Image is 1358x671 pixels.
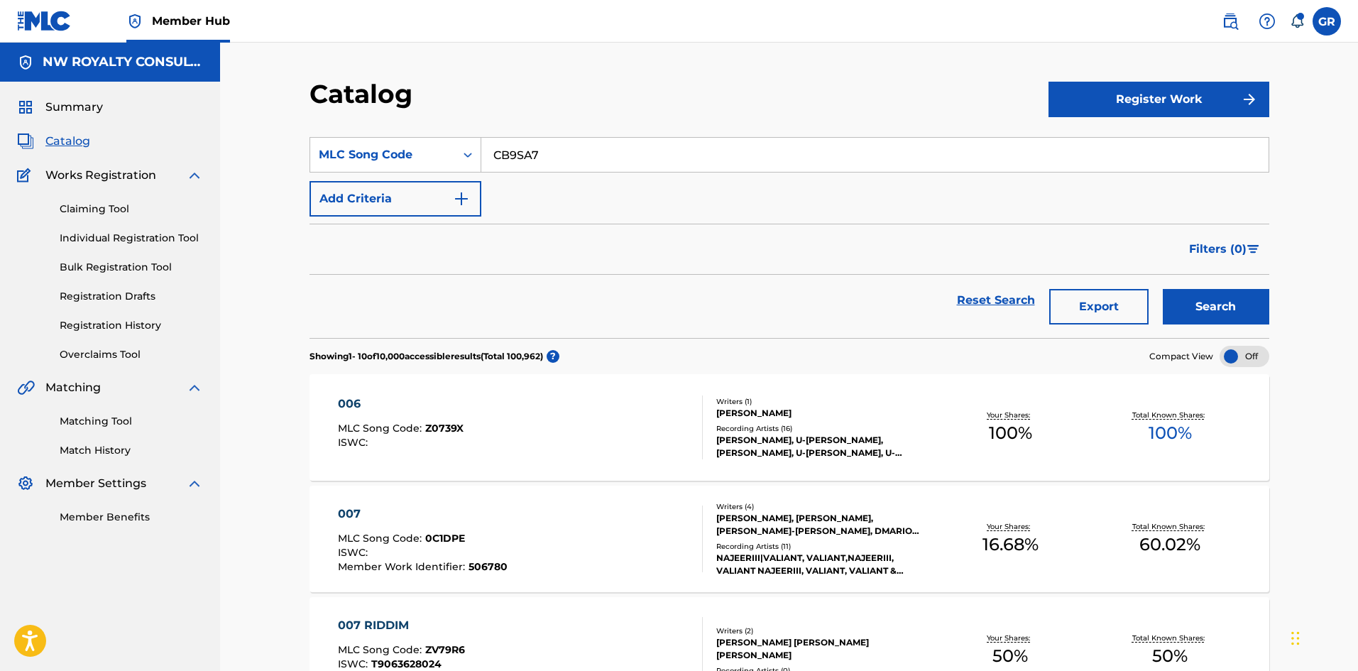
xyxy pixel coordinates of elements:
span: Member Hub [152,13,230,29]
p: Total Known Shares: [1132,410,1208,420]
img: Top Rightsholder [126,13,143,30]
span: ? [547,350,559,363]
div: MLC Song Code [319,146,447,163]
div: 007 [338,506,508,523]
span: 50 % [1152,643,1188,669]
span: T9063628024 [371,658,442,670]
img: expand [186,475,203,492]
p: Total Known Shares: [1132,633,1208,643]
a: Match History [60,443,203,458]
span: Works Registration [45,167,156,184]
a: 007MLC Song Code:0C1DPEISWC:Member Work Identifier:506780Writers (4)[PERSON_NAME], [PERSON_NAME],... [310,486,1269,592]
div: Help [1253,7,1281,36]
p: Your Shares: [987,521,1034,532]
div: User Menu [1313,7,1341,36]
a: CatalogCatalog [17,133,90,150]
span: 60.02 % [1139,532,1200,557]
span: Catalog [45,133,90,150]
span: Compact View [1149,350,1213,363]
span: MLC Song Code : [338,532,425,545]
a: SummarySummary [17,99,103,116]
img: Member Settings [17,475,34,492]
img: Matching [17,379,35,396]
div: Writers ( 2 ) [716,626,931,636]
div: [PERSON_NAME] [716,407,931,420]
form: Search Form [310,137,1269,338]
button: Export [1049,289,1149,324]
a: Matching Tool [60,414,203,429]
span: MLC Song Code : [338,422,425,435]
img: Accounts [17,54,34,71]
a: Individual Registration Tool [60,231,203,246]
img: expand [186,379,203,396]
p: Your Shares: [987,410,1034,420]
div: NAJEERIII|VALIANT, VALIANT,NAJEERIII, VALIANT NAJEERIII, VALIANT, VALIANT & NAJEERIII [716,552,931,577]
p: Showing 1 - 10 of 10,000 accessible results (Total 100,962 ) [310,350,543,363]
a: Public Search [1216,7,1244,36]
span: 100 % [989,420,1032,446]
span: Member Work Identifier : [338,560,469,573]
div: Notifications [1290,14,1304,28]
div: [PERSON_NAME] [PERSON_NAME] [PERSON_NAME] [716,636,931,662]
img: help [1259,13,1276,30]
span: ISWC : [338,546,371,559]
span: Summary [45,99,103,116]
button: Filters (0) [1181,231,1269,267]
div: 007 RIDDIM [338,617,502,634]
p: Total Known Shares: [1132,521,1208,532]
div: Drag [1291,617,1300,660]
p: Your Shares: [987,633,1034,643]
img: Works Registration [17,167,35,184]
img: Summary [17,99,34,116]
span: 506780 [469,560,508,573]
a: Overclaims Tool [60,347,203,362]
iframe: Chat Widget [1287,603,1358,671]
a: Registration Drafts [60,289,203,304]
span: ISWC : [338,658,371,670]
span: Member Settings [45,475,146,492]
a: Reset Search [950,285,1042,316]
img: search [1222,13,1239,30]
img: 9d2ae6d4665cec9f34b9.svg [453,190,470,207]
button: Search [1163,289,1269,324]
span: Filters ( 0 ) [1189,241,1247,258]
div: [PERSON_NAME], [PERSON_NAME], [PERSON_NAME]-[PERSON_NAME], DMARIO [PERSON_NAME] [716,512,931,538]
span: Matching [45,379,101,396]
img: expand [186,167,203,184]
h5: NW ROYALTY CONSULTING, LLC. [43,54,203,70]
div: Writers ( 1 ) [716,396,931,407]
img: filter [1247,245,1259,253]
div: Writers ( 4 ) [716,501,931,512]
div: Recording Artists ( 16 ) [716,423,931,434]
img: MLC Logo [17,11,72,31]
span: MLC Song Code : [338,643,425,656]
div: [PERSON_NAME], U-[PERSON_NAME], [PERSON_NAME], U-[PERSON_NAME], U-[PERSON_NAME] [716,434,931,459]
a: Claiming Tool [60,202,203,217]
span: 100 % [1149,420,1192,446]
span: 50 % [992,643,1028,669]
span: 0C1DPE [425,532,465,545]
a: Registration History [60,318,203,333]
h2: Catalog [310,78,420,110]
button: Register Work [1048,82,1269,117]
div: Recording Artists ( 11 ) [716,541,931,552]
div: 006 [338,395,464,413]
span: ZV79R6 [425,643,465,656]
a: Member Benefits [60,510,203,525]
img: f7272a7cc735f4ea7f67.svg [1241,91,1258,108]
span: Z0739X [425,422,464,435]
img: Catalog [17,133,34,150]
span: ISWC : [338,436,371,449]
iframe: Resource Center [1318,445,1358,560]
button: Add Criteria [310,181,481,217]
span: 16.68 % [982,532,1039,557]
a: Bulk Registration Tool [60,260,203,275]
a: 006MLC Song Code:Z0739XISWC:Writers (1)[PERSON_NAME]Recording Artists (16)[PERSON_NAME], U-[PERSO... [310,374,1269,481]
